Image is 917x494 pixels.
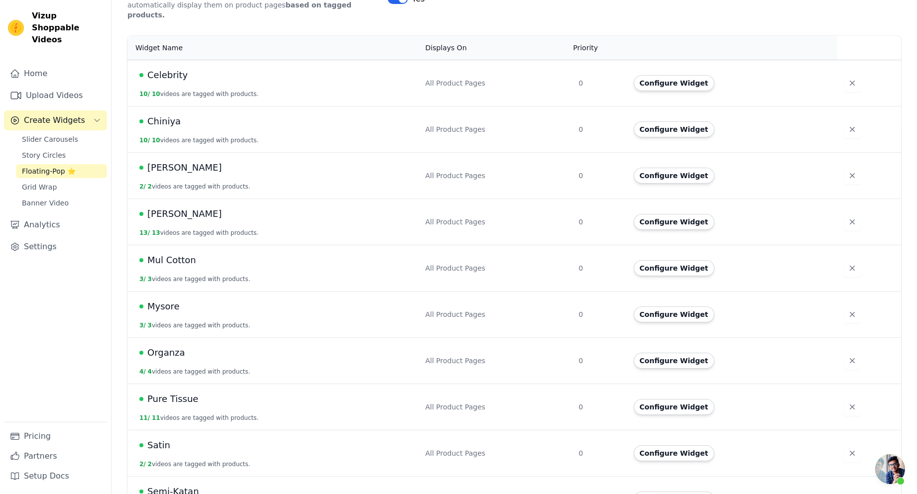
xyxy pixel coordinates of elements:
[148,368,152,375] span: 4
[425,356,567,366] div: All Product Pages
[147,114,181,128] span: Chiniya
[127,36,419,60] th: Widget Name
[843,305,861,323] button: Delete widget
[573,384,627,430] td: 0
[425,124,567,134] div: All Product Pages
[139,351,143,355] span: Live Published
[139,73,143,77] span: Live Published
[843,167,861,185] button: Delete widget
[573,152,627,198] td: 0
[4,86,107,105] a: Upload Videos
[843,213,861,231] button: Delete widget
[152,137,160,144] span: 10
[843,120,861,138] button: Delete widget
[152,229,160,236] span: 13
[16,180,107,194] a: Grid Wrap
[573,60,627,106] td: 0
[419,36,573,60] th: Displays On
[425,309,567,319] div: All Product Pages
[148,183,152,190] span: 2
[139,321,250,329] button: 3/ 3videos are tagged with products.
[634,168,714,184] button: Configure Widget
[139,368,146,375] span: 4 /
[16,196,107,210] a: Banner Video
[139,276,146,283] span: 3 /
[148,276,152,283] span: 3
[139,137,150,144] span: 10 /
[573,291,627,337] td: 0
[425,78,567,88] div: All Product Pages
[139,91,150,98] span: 10 /
[425,263,567,273] div: All Product Pages
[843,74,861,92] button: Delete widget
[4,64,107,84] a: Home
[634,121,714,137] button: Configure Widget
[8,20,24,36] img: Vizup
[147,346,185,360] span: Organza
[4,215,107,235] a: Analytics
[147,161,222,175] span: [PERSON_NAME]
[139,90,258,98] button: 10/ 10videos are tagged with products.
[147,207,222,221] span: [PERSON_NAME]
[573,36,627,60] th: Priority
[148,461,152,468] span: 2
[139,275,250,283] button: 3/ 3videos are tagged with products.
[425,171,567,181] div: All Product Pages
[573,430,627,476] td: 0
[875,454,905,484] a: Open chat
[139,368,250,376] button: 4/ 4videos are tagged with products.
[139,397,143,401] span: Live Published
[147,253,196,267] span: Mul Cotton
[22,134,78,144] span: Slider Carousels
[22,166,76,176] span: Floating-Pop ⭐
[22,198,69,208] span: Banner Video
[634,445,714,461] button: Configure Widget
[139,490,143,494] span: Live Published
[573,198,627,245] td: 0
[22,182,57,192] span: Grid Wrap
[634,399,714,415] button: Configure Widget
[4,466,107,486] a: Setup Docs
[148,322,152,329] span: 3
[634,260,714,276] button: Configure Widget
[22,150,66,160] span: Story Circles
[573,245,627,291] td: 0
[139,304,143,308] span: Live Published
[139,460,250,468] button: 2/ 2videos are tagged with products.
[147,299,180,313] span: Mysore
[634,353,714,369] button: Configure Widget
[139,183,250,191] button: 2/ 2videos are tagged with products.
[16,132,107,146] a: Slider Carousels
[139,461,146,468] span: 2 /
[139,322,146,329] span: 3 /
[4,237,107,257] a: Settings
[4,446,107,466] a: Partners
[634,306,714,322] button: Configure Widget
[4,426,107,446] a: Pricing
[147,68,188,82] span: Celebrity
[147,438,170,452] span: Satin
[843,352,861,370] button: Delete widget
[139,183,146,190] span: 2 /
[634,214,714,230] button: Configure Widget
[16,148,107,162] a: Story Circles
[152,414,160,421] span: 11
[425,217,567,227] div: All Product Pages
[139,443,143,447] span: Live Published
[24,114,85,126] span: Create Widgets
[139,258,143,262] span: Live Published
[139,229,258,237] button: 13/ 13videos are tagged with products.
[139,119,143,123] span: Live Published
[425,448,567,458] div: All Product Pages
[634,75,714,91] button: Configure Widget
[152,91,160,98] span: 10
[4,110,107,130] button: Create Widgets
[139,229,150,236] span: 13 /
[139,136,258,144] button: 10/ 10videos are tagged with products.
[139,212,143,216] span: Live Published
[127,1,351,19] strong: based on tagged products.
[139,414,258,422] button: 11/ 11videos are tagged with products.
[573,337,627,384] td: 0
[843,444,861,462] button: Delete widget
[16,164,107,178] a: Floating-Pop ⭐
